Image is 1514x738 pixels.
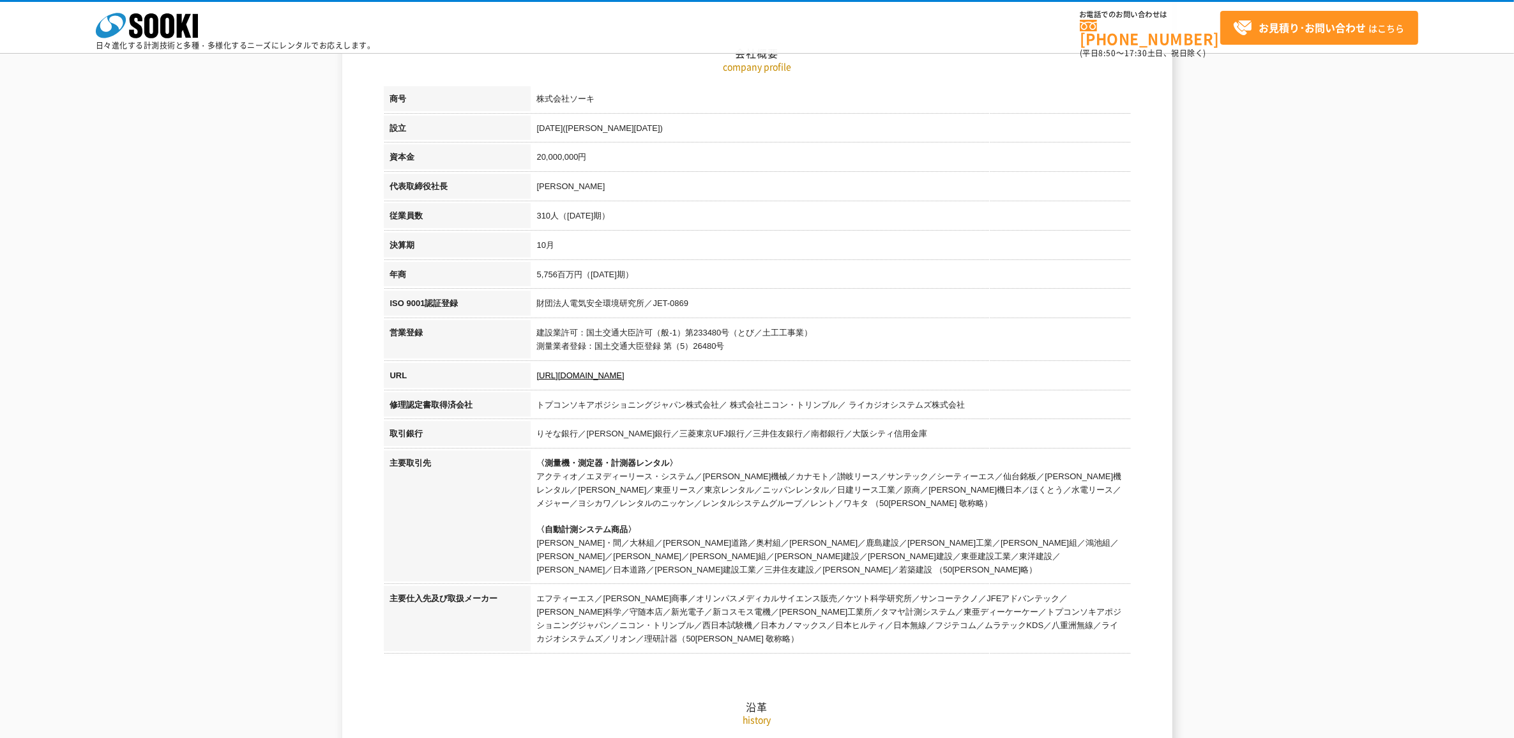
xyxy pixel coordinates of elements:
[531,450,1131,586] td: アクティオ／エヌディーリース・システム／[PERSON_NAME]機械／カナモト／讃岐リース／サンテック／シーティーエス／仙台銘板／[PERSON_NAME]機レンタル／[PERSON_NAME...
[531,203,1131,233] td: 310人（[DATE]期）
[96,42,375,49] p: 日々進化する計測技術と多種・多様化するニーズにレンタルでお応えします。
[1220,11,1418,45] a: お見積り･お問い合わせはこちら
[384,363,531,392] th: URL
[1080,20,1220,46] a: [PHONE_NUMBER]
[1233,19,1404,38] span: はこちら
[384,573,1131,714] h2: 沿革
[384,86,531,116] th: 商号
[531,144,1131,174] td: 20,000,000円
[384,320,531,363] th: 営業登録
[1099,47,1117,59] span: 8:50
[384,233,531,262] th: 決算期
[531,86,1131,116] td: 株式会社ソーキ
[537,371,625,380] a: [URL][DOMAIN_NAME]
[531,233,1131,262] td: 10月
[1080,11,1220,19] span: お電話でのお問い合わせは
[531,174,1131,203] td: [PERSON_NAME]
[384,116,531,145] th: 設立
[531,421,1131,450] td: りそな銀行／[PERSON_NAME]銀行／三菱東京UFJ銀行／三井住友銀行／南都銀行／大阪シティ信用金庫
[384,60,1131,73] p: company profile
[531,116,1131,145] td: [DATE]([PERSON_NAME][DATE])
[384,421,531,450] th: 取引銀行
[1259,20,1366,35] strong: お見積り･お問い合わせ
[1080,47,1206,59] span: (平日 ～ 土日、祝日除く)
[384,174,531,203] th: 代表取締役社長
[531,392,1131,422] td: トプコンソキアポジショニングジャパン株式会社／ 株式会社ニコン・トリンブル／ ライカジオシステムズ株式会社
[384,450,531,586] th: 主要取引先
[537,458,678,468] span: 〈測量機・測定器・計測器レンタル〉
[384,144,531,174] th: 資本金
[384,291,531,320] th: ISO 9001認証登録
[384,392,531,422] th: 修理認定書取得済会社
[531,320,1131,363] td: 建設業許可：国土交通大臣許可（般-1）第233480号（とび／土工工事業） 測量業者登録：国土交通大臣登録 第（5）26480号
[384,262,531,291] th: 年商
[531,262,1131,291] td: 5,756百万円（[DATE]期）
[384,203,531,233] th: 従業員数
[1124,47,1147,59] span: 17:30
[531,586,1131,655] td: エフティーエス／[PERSON_NAME]商事／オリンパスメディカルサイエンス販売／ケツト科学研究所／サンコーテクノ／JFEアドバンテック／[PERSON_NAME]科学／守随本店／新光電子／新...
[384,713,1131,726] p: history
[531,291,1131,320] td: 財団法人電気安全環境研究所／JET-0869
[537,525,637,534] span: 〈自動計測システム商品〉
